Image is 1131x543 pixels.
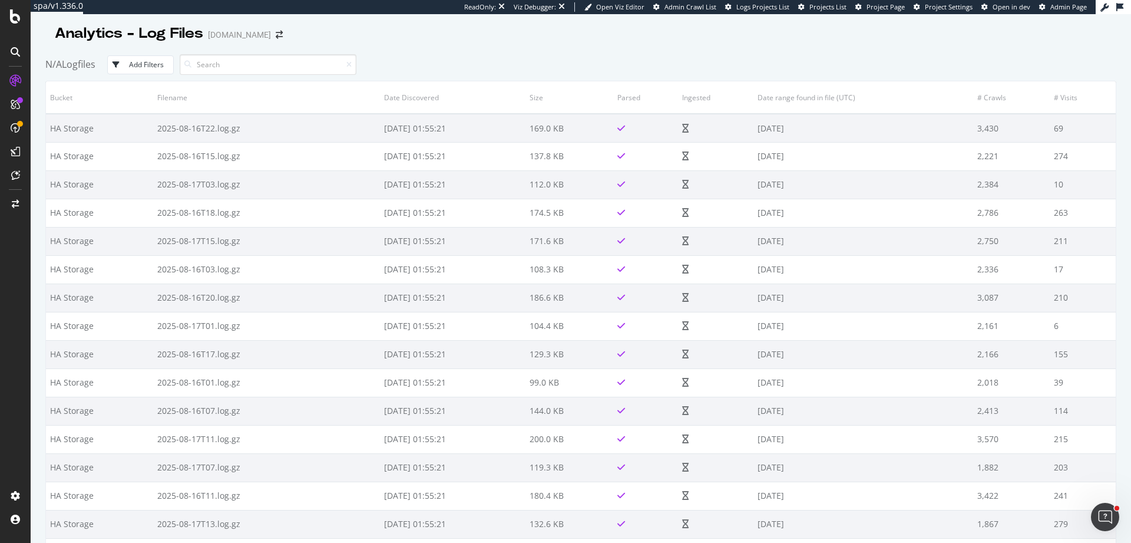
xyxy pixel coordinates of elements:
th: Ingested [678,81,753,114]
td: 279 [1050,510,1116,538]
td: 10 [1050,170,1116,199]
td: 155 [1050,340,1116,368]
span: Project Page [867,2,905,11]
td: [DATE] [753,199,973,227]
td: [DATE] 01:55:21 [380,482,525,510]
td: 241 [1050,482,1116,510]
td: 211 [1050,227,1116,255]
a: Open Viz Editor [584,2,644,12]
td: [DATE] 01:55:21 [380,199,525,227]
span: Project Settings [925,2,973,11]
div: ReadOnly: [464,2,496,12]
td: 2025-08-17T07.log.gz [153,453,380,482]
td: [DATE] [753,284,973,312]
td: [DATE] 01:55:21 [380,170,525,199]
td: 1,867 [973,510,1050,538]
td: 2025-08-16T01.log.gz [153,368,380,397]
span: Open in dev [993,2,1030,11]
span: N/A [45,58,62,71]
td: 274 [1050,142,1116,170]
td: 263 [1050,199,1116,227]
td: 210 [1050,284,1116,312]
td: 69 [1050,114,1116,142]
span: Admin Page [1050,2,1087,11]
td: 3,087 [973,284,1050,312]
th: Filename [153,81,380,114]
td: [DATE] 01:55:21 [380,453,525,482]
td: 2025-08-16T03.log.gz [153,255,380,284]
a: Admin Page [1039,2,1087,12]
td: 2025-08-16T18.log.gz [153,199,380,227]
td: HA Storage [46,255,153,284]
td: 99.0 KB [525,368,613,397]
td: HA Storage [46,199,153,227]
td: [DATE] [753,312,973,340]
td: 1,882 [973,453,1050,482]
td: HA Storage [46,114,153,142]
td: [DATE] [753,425,973,453]
td: [DATE] 01:55:21 [380,425,525,453]
td: 2025-08-16T22.log.gz [153,114,380,142]
td: 171.6 KB [525,227,613,255]
td: [DATE] 01:55:21 [380,312,525,340]
td: 203 [1050,453,1116,482]
td: [DATE] 01:55:21 [380,114,525,142]
th: Date Discovered [380,81,525,114]
td: 2025-08-17T03.log.gz [153,170,380,199]
td: [DATE] [753,340,973,368]
td: 200.0 KB [525,425,613,453]
td: 119.3 KB [525,453,613,482]
a: Project Page [855,2,905,12]
a: Projects List [798,2,846,12]
span: Projects List [809,2,846,11]
a: Logs Projects List [725,2,789,12]
td: 2,786 [973,199,1050,227]
td: [DATE] 01:55:21 [380,340,525,368]
td: [DATE] 01:55:21 [380,368,525,397]
td: [DATE] [753,368,973,397]
td: 2,221 [973,142,1050,170]
td: 2,166 [973,340,1050,368]
td: 114 [1050,397,1116,425]
td: 17 [1050,255,1116,284]
div: Add Filters [129,60,164,70]
td: 2025-08-17T11.log.gz [153,425,380,453]
td: 2,750 [973,227,1050,255]
td: 174.5 KB [525,199,613,227]
td: [DATE] [753,510,973,538]
th: Size [525,81,613,114]
input: Search [180,54,356,75]
th: # Visits [1050,81,1116,114]
td: 3,570 [973,425,1050,453]
iframe: Intercom live chat [1091,503,1119,531]
a: Open in dev [981,2,1030,12]
button: Add Filters [107,55,174,74]
td: 186.6 KB [525,284,613,312]
td: HA Storage [46,453,153,482]
td: [DATE] 01:55:21 [380,227,525,255]
td: 2,336 [973,255,1050,284]
td: HA Storage [46,170,153,199]
td: [DATE] [753,482,973,510]
td: HA Storage [46,510,153,538]
td: 2,413 [973,397,1050,425]
td: HA Storage [46,312,153,340]
td: HA Storage [46,227,153,255]
td: HA Storage [46,397,153,425]
td: 3,422 [973,482,1050,510]
td: [DATE] 01:55:21 [380,142,525,170]
td: 2,018 [973,368,1050,397]
td: 2,161 [973,312,1050,340]
th: # Crawls [973,81,1050,114]
td: HA Storage [46,482,153,510]
td: 108.3 KB [525,255,613,284]
span: Admin Crawl List [664,2,716,11]
td: 2025-08-16T20.log.gz [153,284,380,312]
td: HA Storage [46,340,153,368]
div: Analytics - Log Files [55,24,203,44]
th: Bucket [46,81,153,114]
td: [DATE] 01:55:21 [380,284,525,312]
a: Project Settings [914,2,973,12]
span: Logfiles [62,58,95,71]
span: Open Viz Editor [596,2,644,11]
